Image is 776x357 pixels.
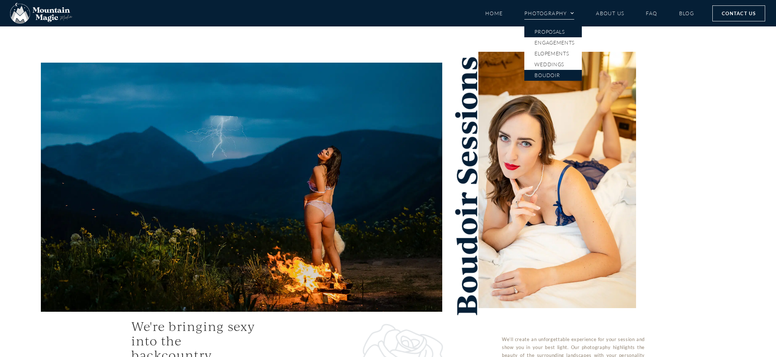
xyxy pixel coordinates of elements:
a: Photography [524,7,574,20]
a: Contact Us [712,5,765,21]
a: Blog [679,7,694,20]
a: Proposals [524,26,582,37]
a: Boudoir [524,70,582,81]
nav: Menu [485,7,694,20]
a: Weddings [524,59,582,70]
img: Mountain Magic Media photography logo Crested Butte Photographer [10,3,72,24]
img: boudoir lightning fire Crested Butte photographer Gunnison photographers Colorado photography - p... [41,63,442,312]
img: sensual sexy romantic boudoir session Crested Butte photographer Gunnison photographers Colorado ... [478,52,636,308]
a: FAQ [646,7,657,20]
a: Elopements [524,48,582,59]
a: Engagements [524,37,582,48]
h2: Boudoir Sessions [449,56,482,316]
ul: Photography [524,26,582,81]
span: Contact Us [722,9,756,17]
a: About Us [596,7,624,20]
a: Home [485,7,503,20]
